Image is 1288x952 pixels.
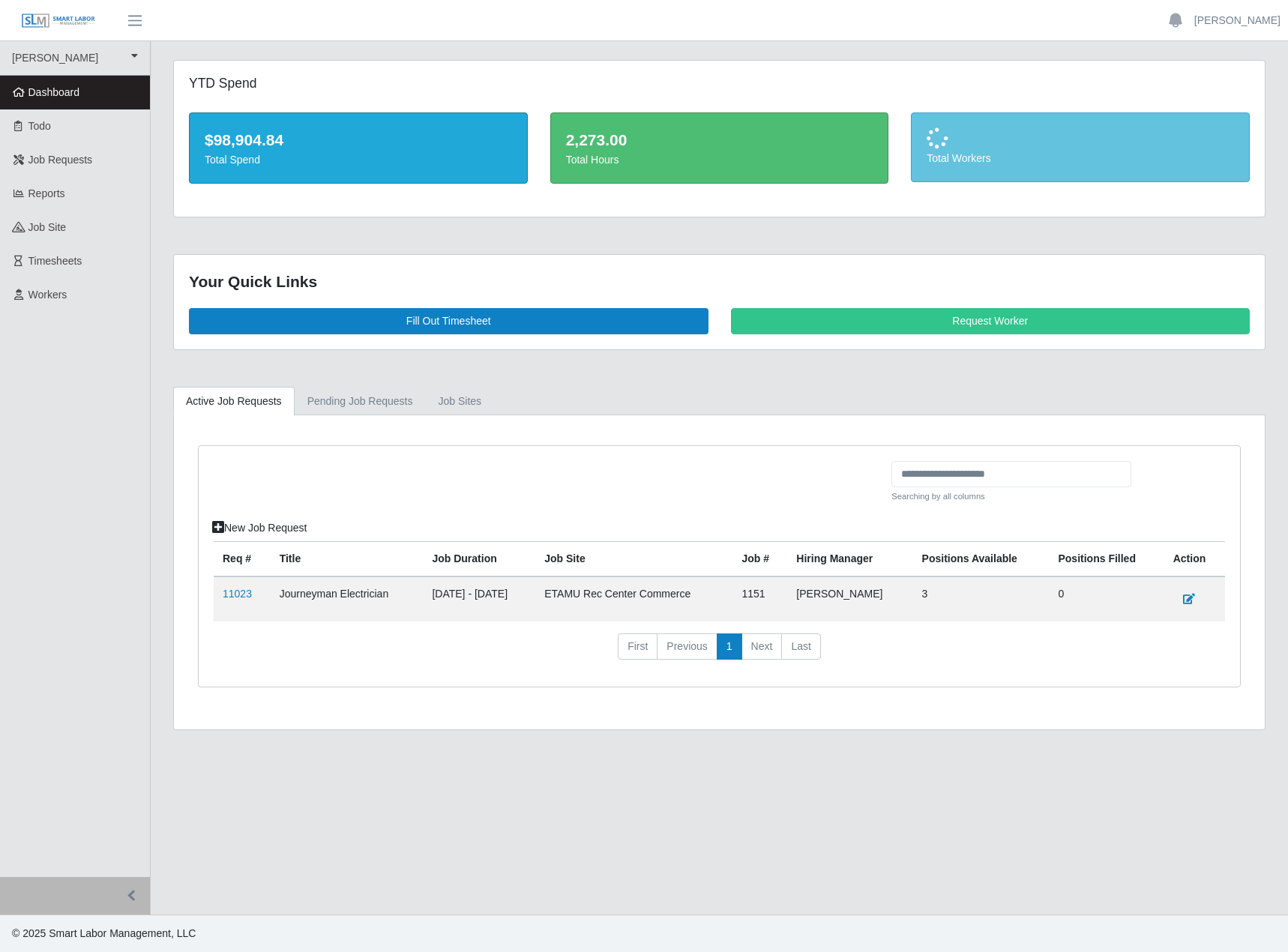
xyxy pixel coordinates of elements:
span: Reports [28,187,65,199]
a: Request Worker [731,308,1251,334]
a: Active Job Requests [173,387,295,416]
span: Job Requests [28,154,93,166]
div: Your Quick Links [189,270,1250,294]
th: Job # [733,541,788,576]
div: Total Hours [566,152,873,168]
span: Timesheets [28,255,82,267]
a: job sites [426,387,495,416]
td: Journeyman Electrician [271,576,424,621]
div: Total Workers [927,151,1234,166]
a: Fill Out Timesheet [189,308,708,334]
nav: pagination [214,633,1225,672]
span: Todo [28,120,51,132]
th: job site [535,541,732,576]
a: Pending Job Requests [295,387,426,416]
th: Job Duration [423,541,535,576]
div: 2,273.00 [566,128,873,152]
td: 0 [1049,576,1164,621]
small: Searching by all columns [891,490,1131,503]
div: $98,904.84 [205,128,512,152]
a: 1 [717,633,742,660]
img: SLM Logo [21,13,96,29]
th: Positions Filled [1049,541,1164,576]
a: 11023 [223,588,252,600]
a: [PERSON_NAME] [1194,13,1281,28]
td: 1151 [733,576,788,621]
span: Workers [28,289,67,301]
td: [DATE] - [DATE] [423,576,535,621]
span: Dashboard [28,86,80,98]
span: job site [28,221,67,233]
th: Action [1164,541,1225,576]
span: © 2025 Smart Labor Management, LLC [12,927,196,939]
a: New Job Request [202,515,317,541]
th: Req # [214,541,271,576]
h5: YTD Spend [189,76,528,91]
th: Hiring Manager [787,541,912,576]
td: ETAMU Rec Center Commerce [535,576,732,621]
td: 3 [913,576,1050,621]
div: Total Spend [205,152,512,168]
td: [PERSON_NAME] [787,576,912,621]
th: Title [271,541,424,576]
th: Positions Available [913,541,1050,576]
